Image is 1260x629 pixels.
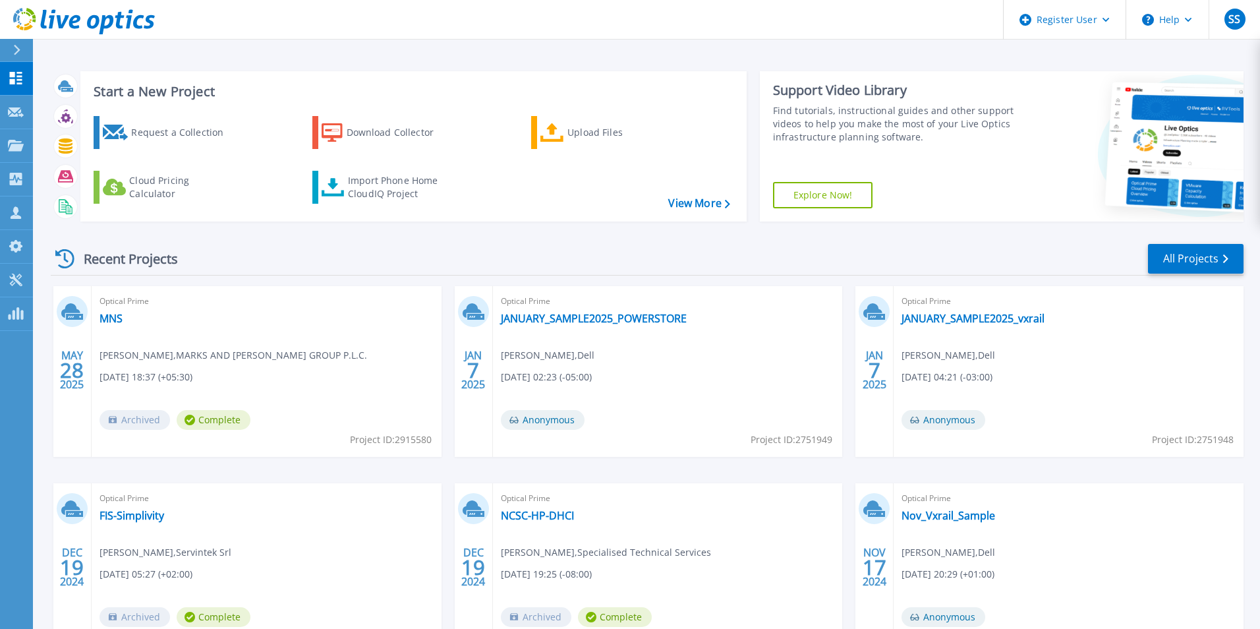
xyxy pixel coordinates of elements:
div: MAY 2025 [59,346,84,394]
span: [DATE] 18:37 (+05:30) [100,370,192,384]
div: Find tutorials, instructional guides and other support videos to help you make the most of your L... [773,104,1019,144]
div: Support Video Library [773,82,1019,99]
span: [DATE] 02:23 (-05:00) [501,370,592,384]
span: Anonymous [501,410,585,430]
div: JAN 2025 [461,346,486,394]
span: Project ID: 2915580 [350,433,432,447]
div: DEC 2024 [461,543,486,591]
span: [PERSON_NAME] , Specialised Technical Services [501,545,711,560]
div: NOV 2024 [862,543,887,591]
div: Recent Projects [51,243,196,275]
span: [DATE] 20:29 (+01:00) [902,567,994,582]
div: Download Collector [347,119,452,146]
span: Project ID: 2751948 [1152,433,1234,447]
a: All Projects [1148,244,1244,274]
span: 19 [60,562,84,573]
span: Optical Prime [501,294,835,309]
span: 7 [869,365,880,376]
span: 17 [863,562,886,573]
h3: Start a New Project [94,84,730,99]
span: Anonymous [902,607,985,627]
span: Complete [578,607,652,627]
span: [PERSON_NAME] , Dell [902,348,995,363]
a: JANUARY_SAMPLE2025_POWERSTORE [501,312,687,325]
a: Download Collector [312,116,459,149]
span: [DATE] 04:21 (-03:00) [902,370,992,384]
div: Cloud Pricing Calculator [129,174,235,200]
div: Import Phone Home CloudIQ Project [348,174,451,200]
a: NCSC-HP-DHCI [501,509,574,522]
a: Request a Collection [94,116,241,149]
span: Archived [100,410,170,430]
div: DEC 2024 [59,543,84,591]
a: Explore Now! [773,182,873,208]
span: 19 [461,562,485,573]
span: [DATE] 05:27 (+02:00) [100,567,192,582]
span: Optical Prime [501,491,835,506]
a: Upload Files [531,116,678,149]
span: Anonymous [902,410,985,430]
a: MNS [100,312,123,325]
a: FIS-Simplivity [100,509,164,522]
span: SS [1228,14,1240,24]
div: JAN 2025 [862,346,887,394]
span: Optical Prime [100,294,434,309]
a: Nov_Vxrail_Sample [902,509,995,522]
a: View More [668,197,730,210]
span: 28 [60,365,84,376]
div: Upload Files [567,119,673,146]
span: [PERSON_NAME] , Servintek Srl [100,545,231,560]
span: Archived [100,607,170,627]
span: Complete [177,607,250,627]
span: Project ID: 2751949 [751,433,832,447]
span: [PERSON_NAME] , Dell [501,348,594,363]
span: Optical Prime [902,294,1236,309]
span: Optical Prime [100,491,434,506]
span: Optical Prime [902,491,1236,506]
span: [DATE] 19:25 (-08:00) [501,567,592,582]
span: Complete [177,410,250,430]
span: 7 [467,365,479,376]
div: Request a Collection [131,119,237,146]
span: Archived [501,607,571,627]
a: JANUARY_SAMPLE2025_vxrail [902,312,1045,325]
a: Cloud Pricing Calculator [94,171,241,204]
span: [PERSON_NAME] , MARKS AND [PERSON_NAME] GROUP P.L.C. [100,348,367,363]
span: [PERSON_NAME] , Dell [902,545,995,560]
